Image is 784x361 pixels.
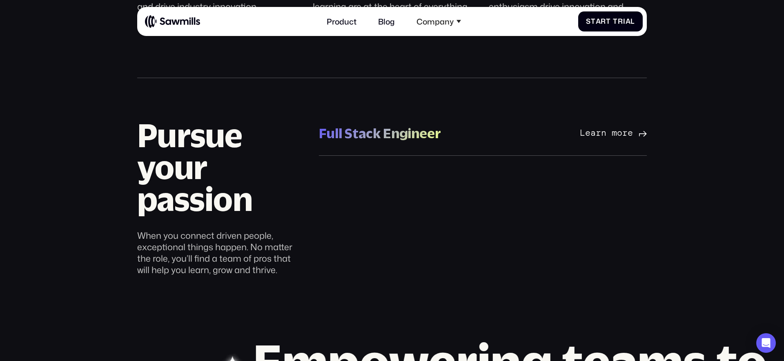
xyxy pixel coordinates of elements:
[606,17,611,25] span: t
[578,11,643,31] a: StartTrial
[416,17,454,26] div: Company
[319,112,647,156] a: Full Stack EngineerLearn more
[756,333,776,353] div: Open Intercom Messenger
[586,17,591,25] span: S
[137,230,301,276] div: When you connect driven people, exceptional things happen. No matter the role, you’ll find a team...
[601,17,606,25] span: r
[630,17,635,25] span: l
[596,17,601,25] span: a
[137,119,301,215] h2: Pursue your passion
[591,17,596,25] span: t
[410,11,467,32] div: Company
[319,125,441,142] div: Full Stack Engineer
[618,17,623,25] span: r
[372,11,401,32] a: Blog
[623,17,626,25] span: i
[626,17,631,25] span: a
[613,17,618,25] span: T
[321,11,363,32] a: Product
[580,128,633,139] div: Learn more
